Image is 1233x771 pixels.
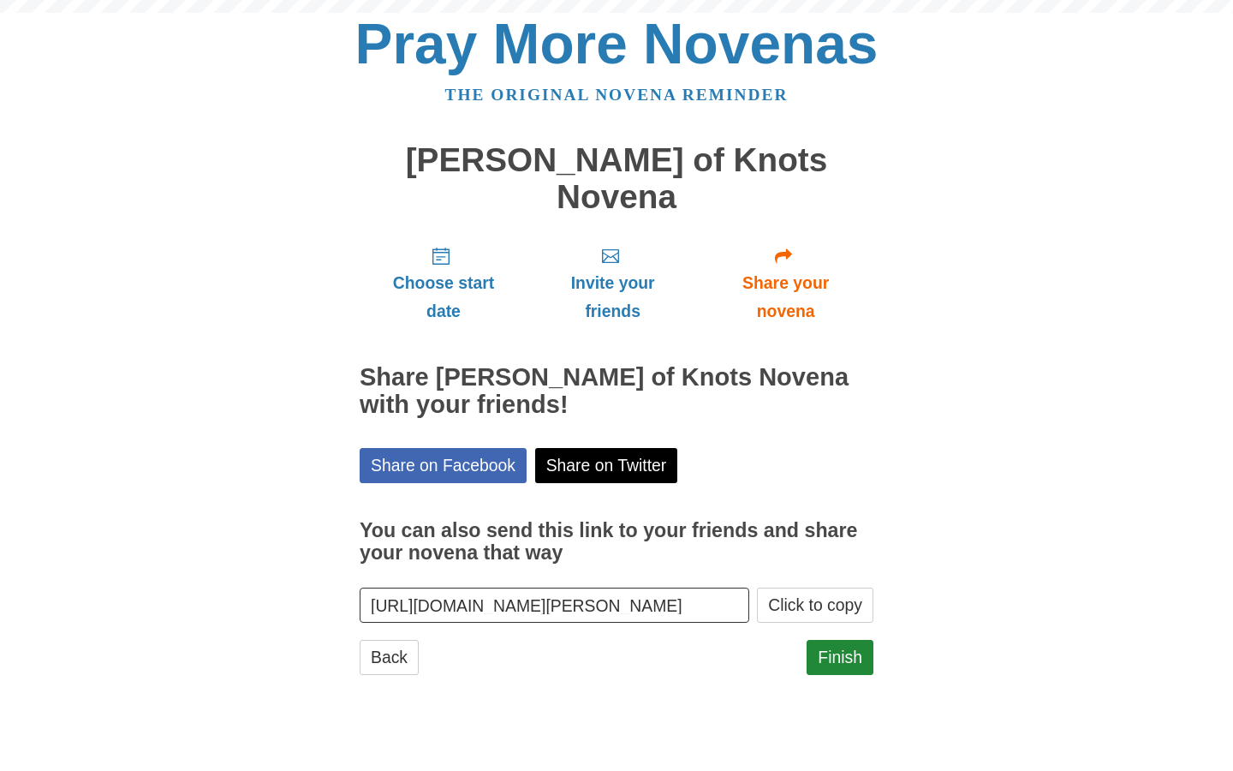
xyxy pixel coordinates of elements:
[545,269,681,326] span: Invite your friends
[715,269,856,326] span: Share your novena
[360,142,873,215] h1: [PERSON_NAME] of Knots Novena
[360,640,419,675] a: Back
[355,12,879,75] a: Pray More Novenas
[527,232,698,334] a: Invite your friends
[807,640,873,675] a: Finish
[360,520,873,564] h3: You can also send this link to your friends and share your novena that way
[535,448,678,483] a: Share on Twitter
[360,364,873,419] h2: Share [PERSON_NAME] of Knots Novena with your friends!
[445,86,789,104] a: The original novena reminder
[377,269,510,326] span: Choose start date
[757,588,873,623] button: Click to copy
[360,232,527,334] a: Choose start date
[698,232,873,334] a: Share your novena
[360,448,527,483] a: Share on Facebook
